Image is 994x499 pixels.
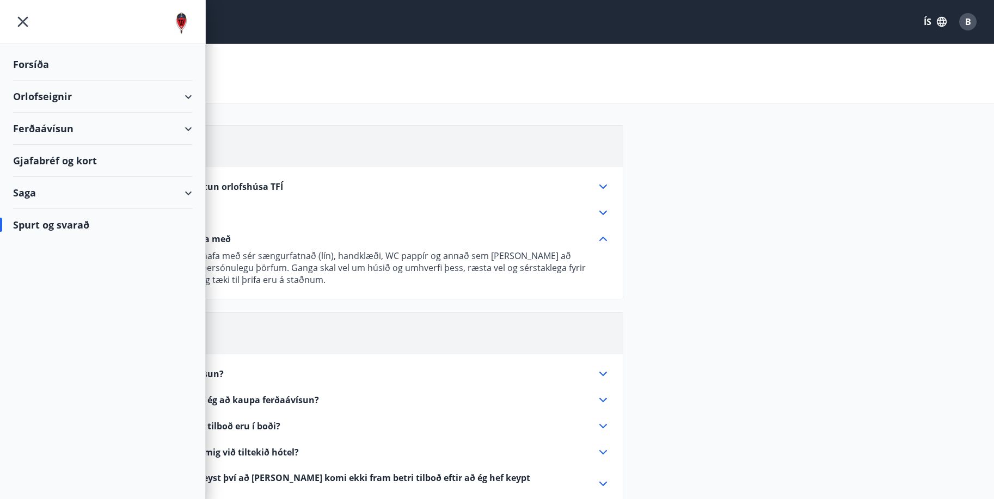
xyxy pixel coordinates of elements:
span: Reglur um úthlutun orlofshúsa TFÍ [132,181,283,193]
p: Leigutaki þarf að hafa með sér sængurfatnað (lín), handklæði, WC pappír og annað sem [PERSON_NAME... [132,250,610,286]
div: Spurt og svarað [13,209,192,241]
button: menu [13,12,33,32]
div: Reglur um úthlutun orlofshúsa TFÍ [132,180,610,193]
div: Hvað þarf að hafa með [132,232,610,245]
div: Leiguskilmálar [132,206,610,219]
button: ÍS [918,12,953,32]
div: Orlofseignir [13,81,192,113]
div: Hvað er ferðaávísun? [132,367,610,380]
div: Ferðaávísun [13,113,192,145]
img: union_logo [170,12,192,34]
div: Hvar sé ég hvaða tilboð eru í boði? [132,420,610,433]
span: B [965,16,971,28]
div: Þarf ég að binda mig við tiltekið hótel? [132,446,610,459]
div: Forsíða [13,48,192,81]
div: Hvernig get ég treyst því að [PERSON_NAME] komi ekki fram betri tilboð eftir að ég hef keypt ferð... [132,472,610,496]
div: Hvað þarf að hafa með [132,245,610,286]
button: B [955,9,981,35]
div: Hvers vegna ætti ég að kaupa ferðaávísun? [132,393,610,406]
span: Hvar sé ég hvaða tilboð eru í boði? [132,420,280,432]
span: Þarf ég að binda mig við tiltekið hótel? [132,446,299,458]
span: Hvers vegna ætti ég að kaupa ferðaávísun? [132,394,319,406]
div: Saga [13,177,192,209]
div: Gjafabréf og kort [13,145,192,177]
span: Hvernig get ég treyst því að [PERSON_NAME] komi ekki fram betri tilboð eftir að ég hef keypt ferð... [132,472,584,496]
